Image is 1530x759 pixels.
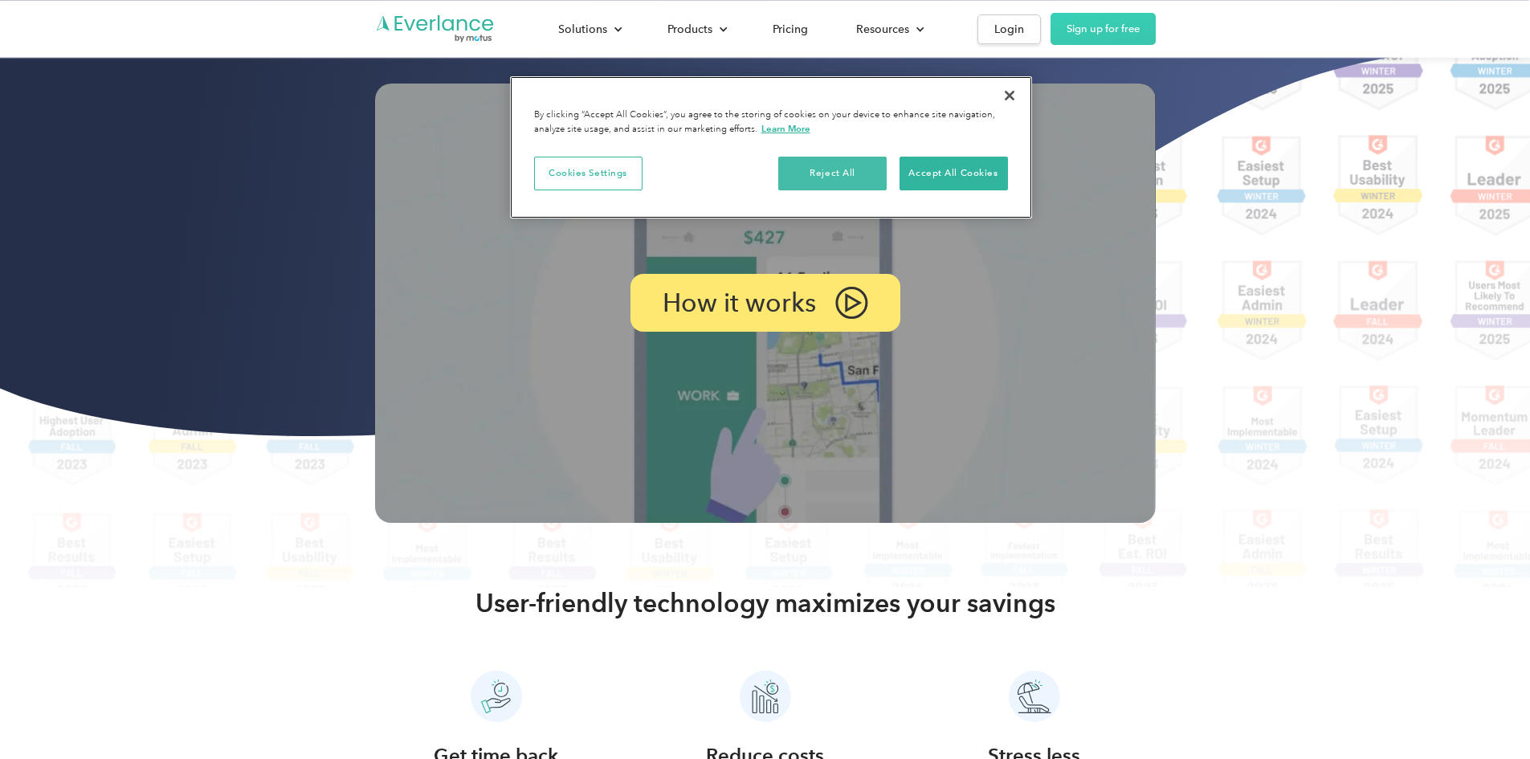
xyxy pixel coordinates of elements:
[667,19,712,39] div: Products
[840,15,937,43] div: Resources
[510,76,1032,218] div: Cookie banner
[534,157,643,190] button: Cookies Settings
[651,15,741,43] div: Products
[510,76,1032,218] div: Privacy
[757,15,824,43] a: Pricing
[856,19,909,39] div: Resources
[663,292,816,314] p: How it works
[773,19,808,39] div: Pricing
[1051,13,1156,45] a: Sign up for free
[375,14,496,44] a: Go to homepage
[542,15,635,43] div: Solutions
[778,157,887,190] button: Reject All
[977,14,1041,44] a: Login
[994,19,1024,39] div: Login
[992,78,1027,113] button: Close
[900,157,1008,190] button: Accept All Cookies
[475,587,1055,619] h2: User-friendly technology maximizes your savings
[118,96,199,129] input: Submit
[558,19,607,39] div: Solutions
[534,108,1008,137] div: By clicking “Accept All Cookies”, you agree to the storing of cookies on your device to enhance s...
[761,123,810,134] a: More information about your privacy, opens in a new tab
